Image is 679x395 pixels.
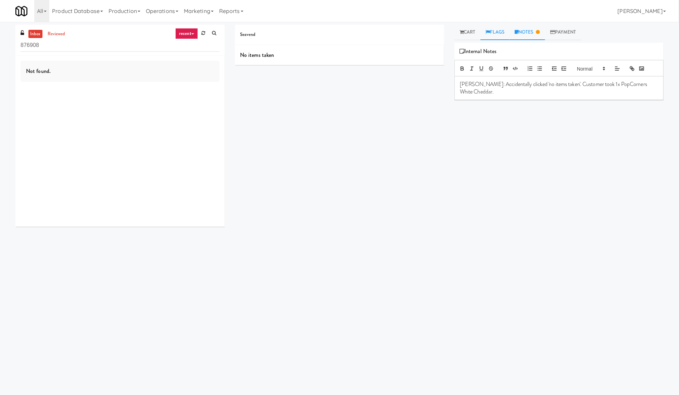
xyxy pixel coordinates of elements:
a: reviewed [46,30,67,38]
a: Cart [454,25,481,40]
span: Not found. [26,67,51,75]
input: Search vision orders [21,39,219,52]
h5: Seavend [240,32,439,37]
a: Flags [480,25,510,40]
span: Internal Notes [460,46,497,57]
a: inbox [28,30,42,38]
img: Micromart [15,5,27,17]
p: [PERSON_NAME]: Accidentally clicked 'no items taken'. Customer took 1x PopCorners White Cheddar. [460,81,658,96]
a: recent [175,28,198,39]
a: Payment [545,25,581,40]
div: No items taken [235,45,444,65]
a: Notes [510,25,545,40]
